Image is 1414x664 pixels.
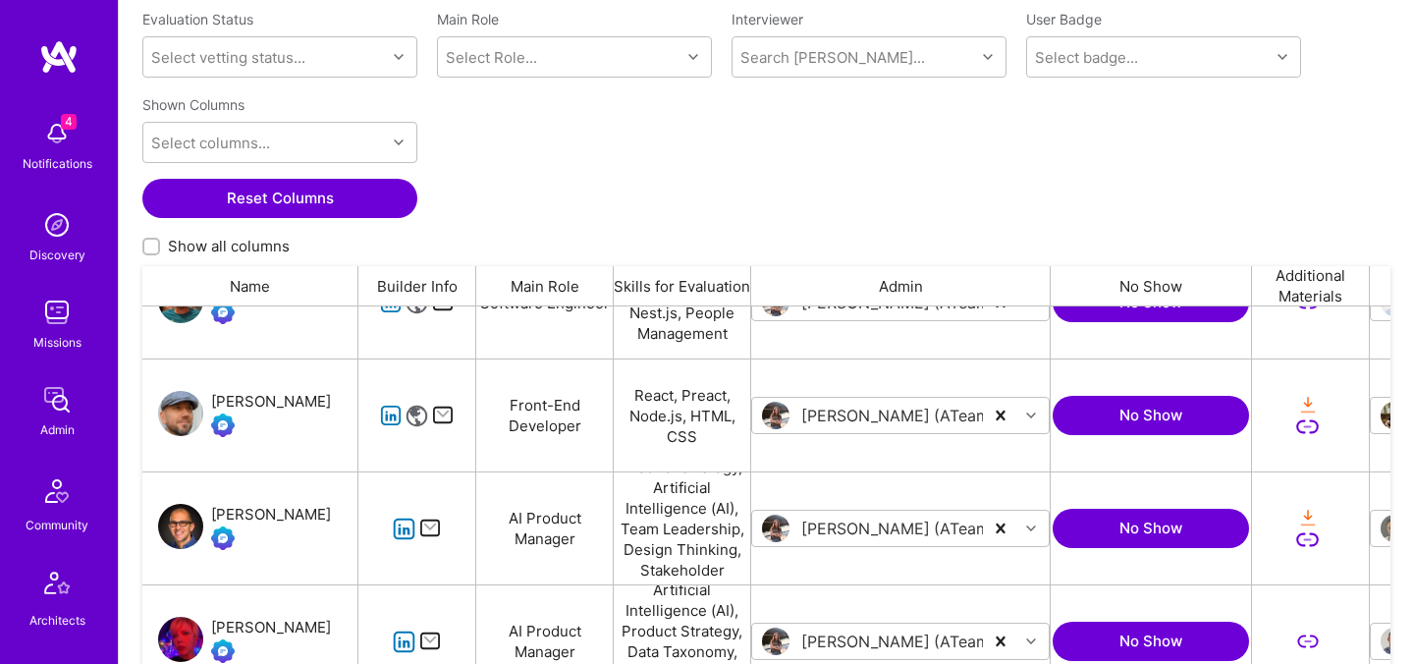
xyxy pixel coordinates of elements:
[158,391,203,436] img: User Avatar
[158,390,331,441] a: User Avatar[PERSON_NAME]Evaluation Call Booked
[1381,515,1408,542] img: User Avatar
[1051,266,1252,305] div: No Show
[762,402,789,429] img: User Avatar
[419,631,442,653] i: icon Mail
[40,419,75,440] div: Admin
[33,468,81,515] img: Community
[37,114,77,153] img: bell
[1296,631,1319,653] i: icon LinkSecondary
[29,610,85,631] div: Architects
[476,472,614,584] div: AI Product Manager
[211,503,331,526] div: [PERSON_NAME]
[1381,628,1408,655] img: User Avatar
[1053,509,1249,548] button: No Show
[406,405,428,427] i: icon Website
[1296,528,1319,551] i: icon LinkSecondary
[476,266,614,305] div: Main Role
[432,405,455,427] i: icon Mail
[168,236,290,256] span: Show all columns
[37,293,77,332] img: teamwork
[142,10,253,28] label: Evaluation Status
[419,518,442,540] i: icon Mail
[393,518,415,540] i: icon linkedIn
[446,47,537,68] div: Select Role...
[33,332,82,353] div: Missions
[1252,266,1370,305] div: Additional Materials
[394,52,404,62] i: icon Chevron
[614,360,751,471] div: React, Preact, Node.js, HTML, CSS
[751,266,1051,305] div: Admin
[476,360,614,471] div: Front-End Developer
[158,503,331,554] a: User Avatar[PERSON_NAME]Evaluation Call Booked
[142,95,245,114] label: Shown Columns
[732,10,1006,28] label: Interviewer
[983,52,993,62] i: icon Chevron
[211,390,331,414] div: [PERSON_NAME]
[614,266,751,305] div: Skills for Evaluation
[762,628,789,655] img: User Avatar
[151,133,270,153] div: Select columns...
[1026,636,1036,646] i: icon Chevron
[1026,524,1036,533] i: icon Chevron
[33,563,81,610] img: Architects
[211,301,235,324] img: Evaluation Call Booked
[29,245,85,265] div: Discovery
[740,47,925,68] div: Search [PERSON_NAME]...
[37,205,77,245] img: discovery
[1053,622,1249,661] button: No Show
[142,179,417,218] button: Reset Columns
[394,138,404,147] i: icon Chevron
[211,414,235,437] img: Evaluation Call Booked
[762,515,789,542] img: User Avatar
[1296,394,1319,416] i: icon OrangeDownload
[158,617,203,662] img: User Avatar
[614,472,751,584] div: Product Strategy, Artificial Intelligence (AI), Team Leadership, Design Thinking, Stakeholder Man...
[380,405,403,427] i: icon linkedIn
[61,114,77,130] span: 4
[158,504,203,549] img: User Avatar
[37,380,77,419] img: admin teamwork
[1026,10,1102,28] label: User Badge
[211,526,235,550] img: Evaluation Call Booked
[1296,415,1319,438] i: icon LinkSecondary
[393,631,415,653] i: icon linkedIn
[211,639,235,663] img: Evaluation Call Booked
[142,266,358,305] div: Name
[1278,52,1287,62] i: icon Chevron
[26,515,88,535] div: Community
[1035,47,1138,68] div: Select badge...
[688,52,698,62] i: icon Chevron
[151,47,305,68] div: Select vetting status...
[437,10,712,28] label: Main Role
[1296,507,1319,529] i: icon OrangeDownload
[211,616,331,639] div: [PERSON_NAME]
[1026,411,1036,420] i: icon Chevron
[23,153,92,174] div: Notifications
[358,266,476,305] div: Builder Info
[1053,396,1249,435] button: No Show
[39,39,79,75] img: logo
[1381,402,1408,429] img: User Avatar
